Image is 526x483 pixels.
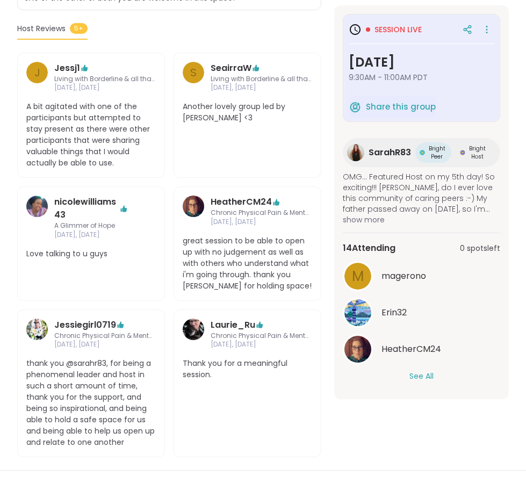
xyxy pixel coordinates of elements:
[54,340,156,349] span: [DATE], [DATE]
[349,96,436,118] button: Share this group
[211,319,255,331] a: Laurie_Ru
[352,266,364,287] span: m
[344,299,371,326] img: Erin32
[347,144,364,161] img: SarahR83
[34,64,40,81] span: J
[427,145,447,161] span: Bright Peer
[26,62,48,93] a: J
[26,196,48,240] a: nicolewilliams43
[460,150,465,155] img: Bright Host
[343,138,500,167] a: SarahR83SarahR83Bright PeerBright PeerBright HostBright Host
[54,319,116,331] a: Jessiegirl0719
[54,196,119,221] a: nicolewilliams43
[26,196,48,217] img: nicolewilliams43
[183,196,204,217] img: HeatherCM24
[381,306,407,319] span: Erin32
[54,62,80,75] a: Jessj1
[183,196,204,227] a: HeatherCM24
[343,242,395,255] span: 14 Attending
[183,319,204,340] img: Laurie_Ru
[54,75,156,84] span: Living with Borderline & all that comes with it!
[343,214,500,225] span: show more
[211,83,312,92] span: [DATE], [DATE]
[420,150,425,155] img: Bright Peer
[211,208,312,218] span: Chronic Physical Pain & Mental Health
[211,340,312,349] span: [DATE], [DATE]
[409,371,434,382] button: See All
[349,72,494,83] span: 9:30AM - 11:00AM PDT
[26,319,48,340] img: Jessiegirl0719
[54,331,156,341] span: Chronic Physical Pain & Mental Health
[343,171,500,214] span: OMG... Featured Host on my 5th day! So exciting!!! [PERSON_NAME], do I ever love this community o...
[381,270,426,283] span: magerono
[183,358,312,380] span: Thank you for a meaningful session.
[54,83,156,92] span: [DATE], [DATE]
[26,101,156,169] span: A bit agitated with one of the participants but attempted to stay present as there were other par...
[211,196,272,208] a: HeatherCM24
[183,101,312,124] span: Another lovely group led by [PERSON_NAME] <3
[211,62,251,75] a: SeairraW
[343,261,500,291] a: mmagerono
[26,248,156,259] span: Love talking to u guys
[70,23,88,34] span: 5+
[190,64,197,81] span: S
[343,334,500,364] a: HeatherCM24HeatherCM24
[17,23,66,34] span: Host Reviews
[183,319,204,350] a: Laurie_Ru
[26,319,48,350] a: Jessiegirl0719
[54,221,128,230] span: A Glimmer of Hope
[460,243,500,254] span: 0 spots left
[183,62,204,93] a: S
[344,336,371,363] img: HeatherCM24
[211,218,312,227] span: [DATE], [DATE]
[343,298,500,328] a: Erin32Erin32
[54,230,128,240] span: [DATE], [DATE]
[369,146,411,159] span: SarahR83
[381,343,441,356] span: HeatherCM24
[183,235,312,292] span: great session to be able to open up with no judgement as well as with others who understand what ...
[26,358,156,448] span: thank you @sarahr83, for being a phenomenal leader and host in such a short amount of time, thank...
[211,75,312,84] span: Living with Borderline & all that comes with it!
[211,331,312,341] span: Chronic Physical Pain & Mental Health
[349,53,494,72] h3: [DATE]
[467,145,487,161] span: Bright Host
[349,100,362,113] img: ShareWell Logomark
[374,24,422,35] span: Session live
[366,101,436,113] span: Share this group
